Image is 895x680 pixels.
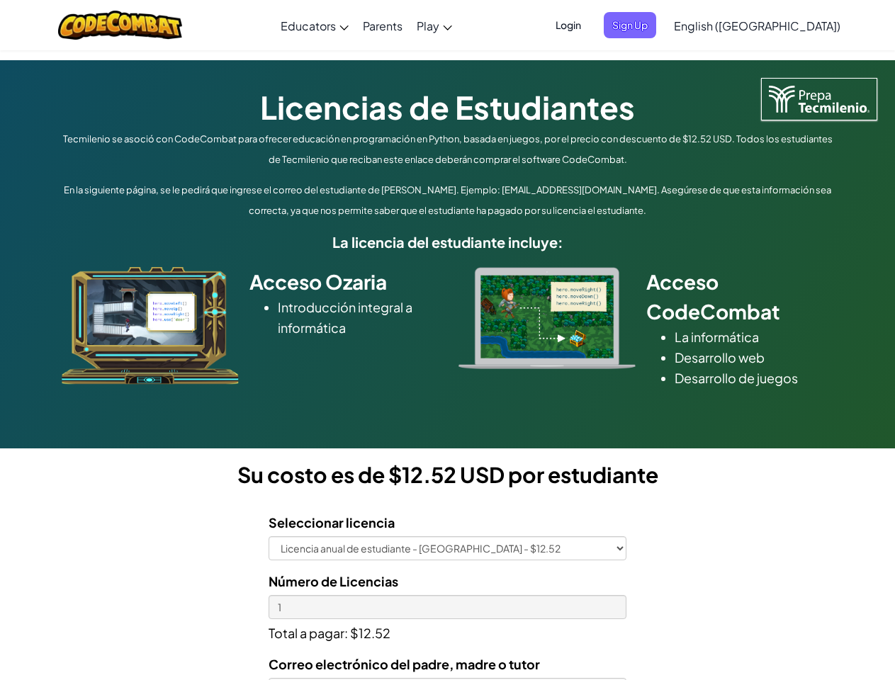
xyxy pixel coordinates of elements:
[269,654,540,674] label: Correo electrónico del padre, madre o tutor
[249,267,437,297] h2: Acceso Ozaria
[62,267,239,385] img: ozaria_acodus.png
[604,12,656,38] button: Sign Up
[675,368,834,388] li: Desarrollo de juegos
[458,267,636,369] img: type_real_code.png
[58,231,838,253] h5: La licencia del estudiante incluye:
[761,78,877,120] img: Tecmilenio logo
[675,347,834,368] li: Desarrollo web
[58,85,838,129] h1: Licencias de Estudiantes
[675,327,834,347] li: La informática
[646,267,834,327] h2: Acceso CodeCombat
[58,11,182,40] img: CodeCombat logo
[667,6,848,45] a: English ([GEOGRAPHIC_DATA])
[58,129,838,170] p: Tecmilenio se asoció con CodeCombat para ofrecer educación en programación en Python, basada en j...
[410,6,459,45] a: Play
[269,571,398,591] label: Número de Licencias
[281,18,336,33] span: Educators
[278,297,437,338] li: Introducción integral a informática
[269,512,395,533] label: Seleccionar licencia
[674,18,840,33] span: English ([GEOGRAPHIC_DATA])
[417,18,439,33] span: Play
[269,619,626,643] p: Total a pagar: $12.52
[356,6,410,45] a: Parents
[547,12,590,38] button: Login
[274,6,356,45] a: Educators
[58,180,838,221] p: En la siguiente página, se le pedirá que ingrese el correo del estudiante de [PERSON_NAME]. Ejemp...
